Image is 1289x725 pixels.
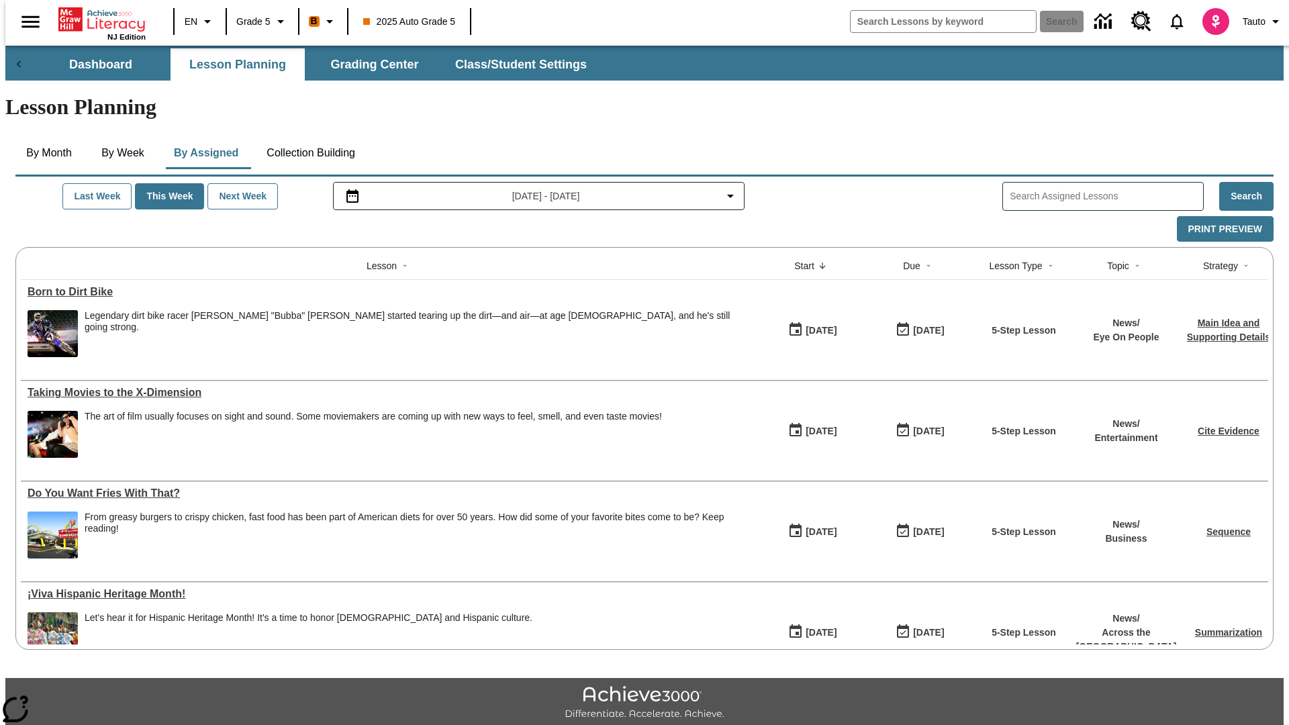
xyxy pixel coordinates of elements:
[107,33,146,41] span: NJ Edition
[1105,518,1147,532] p: News /
[1105,532,1147,546] p: Business
[303,9,343,34] button: Boost Class color is orange. Change class color
[58,6,146,33] a: Home
[1093,316,1159,330] p: News /
[85,612,532,659] div: Let's hear it for Hispanic Heritage Month! It's a time to honor Hispanic Americans and Hispanic c...
[806,524,837,540] div: [DATE]
[185,15,197,29] span: EN
[339,188,739,204] button: Select the date range menu item
[163,137,249,169] button: By Assigned
[992,626,1056,640] p: 5-Step Lesson
[806,322,837,339] div: [DATE]
[307,48,442,81] button: Grading Center
[28,310,78,357] img: Motocross racer James Stewart flies through the air on his dirt bike.
[913,624,944,641] div: [DATE]
[565,686,724,720] img: Achieve3000 Differentiate Accelerate Achieve
[814,258,830,274] button: Sort
[891,519,949,544] button: 09/15/25: Last day the lesson can be accessed
[903,259,920,273] div: Due
[231,9,294,34] button: Grade: Grade 5, Select a grade
[179,9,222,34] button: Language: EN, Select a language
[1194,4,1237,39] button: Select a new avatar
[1094,417,1157,431] p: News /
[1203,259,1238,273] div: Strategy
[135,183,204,209] button: This Week
[1043,258,1059,274] button: Sort
[722,188,738,204] svg: Collapse Date Range Filter
[397,258,413,274] button: Sort
[1187,318,1270,342] a: Main Idea and Supporting Details
[913,322,944,339] div: [DATE]
[11,2,50,42] button: Open side menu
[28,286,752,298] div: Born to Dirt Bike
[1093,330,1159,344] p: Eye On People
[89,137,156,169] button: By Week
[85,512,752,534] div: From greasy burgers to crispy chicken, fast food has been part of American diets for over 50 year...
[1206,526,1251,537] a: Sequence
[367,259,397,273] div: Lesson
[1198,426,1259,436] a: Cite Evidence
[1219,182,1274,211] button: Search
[28,588,752,600] a: ¡Viva Hispanic Heritage Month! , Lessons
[85,612,532,624] div: Let's hear it for Hispanic Heritage Month! It's a time to honor [DEMOGRAPHIC_DATA] and Hispanic c...
[28,387,752,399] div: Taking Movies to the X-Dimension
[236,15,271,29] span: Grade 5
[62,183,132,209] button: Last Week
[444,48,598,81] button: Class/Student Settings
[207,183,278,209] button: Next Week
[1177,216,1274,242] button: Print Preview
[28,588,752,600] div: ¡Viva Hispanic Heritage Month!
[1129,258,1145,274] button: Sort
[5,48,32,81] div: Previous Tabs
[891,318,949,343] button: 09/16/25: Last day the lesson can be accessed
[28,487,752,499] div: Do You Want Fries With That?
[28,411,78,458] img: Panel in front of the seats sprays water mist to the happy audience at a 4DX-equipped theater.
[806,624,837,641] div: [DATE]
[1243,15,1266,29] span: Tauto
[85,310,752,357] div: Legendary dirt bike racer James "Bubba" Stewart started tearing up the dirt—and air—at age 4, and...
[5,95,1284,119] h1: Lesson Planning
[512,189,580,203] span: [DATE] - [DATE]
[85,512,752,559] div: From greasy burgers to crispy chicken, fast food has been part of American diets for over 50 year...
[913,423,944,440] div: [DATE]
[992,424,1056,438] p: 5-Step Lesson
[85,411,662,422] p: The art of film usually focuses on sight and sound. Some moviemakers are coming up with new ways ...
[28,612,78,659] img: A photograph of Hispanic women participating in a parade celebrating Hispanic culture. The women ...
[1202,8,1229,35] img: avatar image
[1195,627,1262,638] a: Summarization
[989,259,1042,273] div: Lesson Type
[1238,258,1254,274] button: Sort
[992,324,1056,338] p: 5-Step Lesson
[806,423,837,440] div: [DATE]
[1010,187,1203,206] input: Search Assigned Lessons
[28,286,752,298] a: Born to Dirt Bike, Lessons
[28,487,752,499] a: Do You Want Fries With That?, Lessons
[1107,259,1129,273] div: Topic
[783,519,841,544] button: 09/15/25: First time the lesson was available
[783,318,841,343] button: 09/16/25: First time the lesson was available
[5,46,1284,81] div: SubNavbar
[783,418,841,444] button: 09/16/25: First time the lesson was available
[851,11,1036,32] input: search field
[363,15,456,29] span: 2025 Auto Grade 5
[1094,431,1157,445] p: Entertainment
[891,418,949,444] button: 09/16/25: Last day the lesson can be accessed
[256,137,366,169] button: Collection Building
[28,387,752,399] a: Taking Movies to the X-Dimension, Lessons
[1123,3,1159,40] a: Resource Center, Will open in new tab
[1076,612,1177,626] p: News /
[34,48,168,81] button: Dashboard
[171,48,305,81] button: Lesson Planning
[311,13,318,30] span: B
[32,48,599,81] div: SubNavbar
[920,258,937,274] button: Sort
[58,5,146,41] div: Home
[85,411,662,458] div: The art of film usually focuses on sight and sound. Some moviemakers are coming up with new ways ...
[794,259,814,273] div: Start
[28,512,78,559] img: One of the first McDonald's stores, with the iconic red sign and golden arches.
[992,525,1056,539] p: 5-Step Lesson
